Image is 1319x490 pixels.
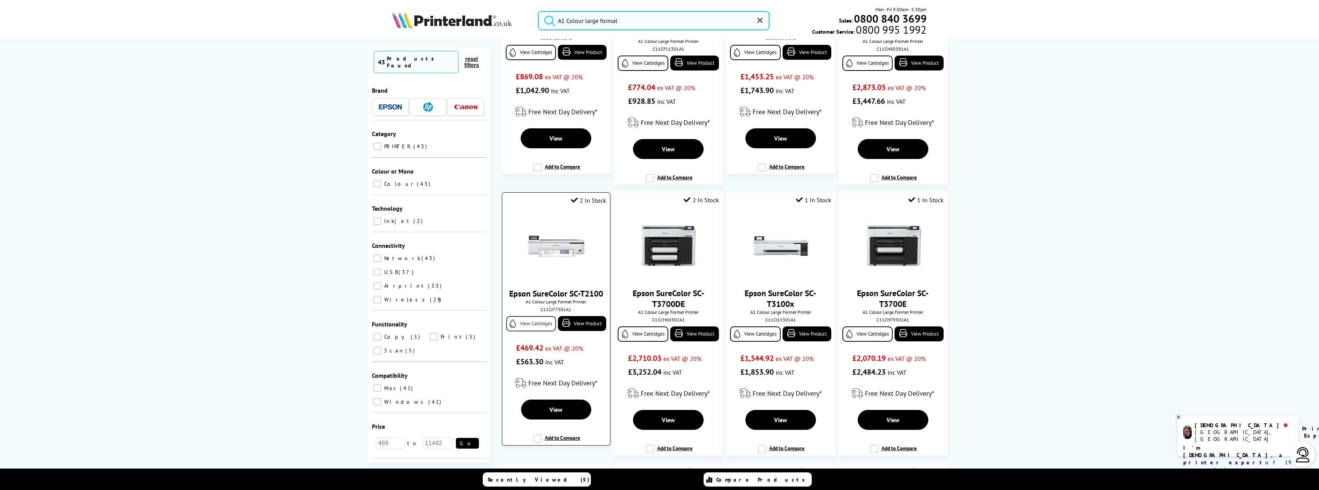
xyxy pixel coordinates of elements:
[646,445,692,459] label: Add to Compare
[842,309,943,315] span: A1 Colour Large Format Printer
[527,218,585,275] img: Epson-SC-T2100-Front-Facing-Small.jpg
[618,56,668,71] a: View Cartridges
[558,316,606,331] a: View Product
[865,389,934,398] span: Free Next Day Delivery*
[373,217,381,225] input: Inkjet 2
[549,406,562,413] span: View
[783,45,831,60] a: View Product
[753,107,822,116] span: Free Next Day Delivery*
[373,296,381,303] input: Wireless 28
[373,347,381,354] input: Scan 5
[413,143,429,150] span: 43
[844,46,941,52] div: C11CH80301A1
[842,112,943,133] div: modal_delivery
[516,72,543,82] span: £869.08
[509,288,603,299] a: Epson SureColor SC-T2100
[633,410,704,430] a: View
[870,174,917,188] label: Add to Compare
[776,369,794,376] span: inc VAT
[551,87,570,95] span: inc VAT
[641,118,710,127] span: Free Next Day Delivery*
[842,56,893,71] a: View Cartridges
[854,11,927,26] b: 0800 840 3699
[372,87,388,94] span: Brand
[373,384,381,392] input: Mac 41
[663,355,701,362] span: ex VAT @ 20%
[405,347,416,354] span: 5
[373,268,381,276] input: USB 37
[372,372,408,379] span: Compatibility
[628,82,655,92] span: £774.04
[875,6,927,13] span: Mon - Fri 9:00am - 5:30pm
[855,26,926,33] span: 0800 995 1992
[732,317,829,323] div: C11CJ15301A1
[730,309,831,315] span: A1 Colour Large Format Printer
[456,438,479,449] button: Go
[421,255,437,262] span: 43
[376,438,405,449] input: 469
[545,344,583,352] span: ex VAT @ 20%
[382,143,413,150] span: PRINTER
[516,357,543,367] span: £563.30
[842,38,943,44] span: A1 Colour Large Format Printer
[387,55,454,69] div: Products Found
[730,45,780,60] a: View Cartridges
[571,197,606,204] div: 2 In Stock
[373,282,381,290] input: Airprint 33
[888,84,926,92] span: ex VAT @ 20%
[628,353,661,363] span: £2,710.03
[508,306,604,312] div: C11CJ77301A1
[620,317,717,323] div: C11CH80302A1
[662,416,675,424] span: View
[423,102,433,112] img: HP
[864,217,922,275] img: Epson-SC-T3700E-Front-Small.jpg
[549,134,562,142] span: View
[745,410,816,430] a: View
[1183,444,1293,488] p: of 19 years! Leave me a message and I'll respond ASAP
[392,11,528,30] a: Printerland Logo
[852,353,886,363] span: £2,070.19
[758,445,804,459] label: Add to Compare
[758,163,804,178] label: Add to Compare
[887,98,906,105] span: inc VAT
[641,389,710,398] span: Free Next Day Delivery*
[521,128,591,148] a: View
[852,96,885,106] span: £3,447.66
[1295,447,1311,462] img: user-headset-light.svg
[373,180,381,188] input: Colour 43
[372,242,405,249] span: Connectivity
[852,367,886,377] span: £2,484.23
[392,11,512,28] img: Printerland Logo
[516,343,543,353] span: £469.42
[558,45,607,60] a: View Product
[740,353,774,363] span: £1,544.92
[506,45,556,60] a: View Cartridges
[516,85,549,95] span: £1,042.90
[382,385,399,392] span: Mac
[844,317,941,323] div: C11CH79301A1
[373,143,381,150] input: PRINTER 43
[382,255,421,262] span: Network
[372,167,414,175] span: Colour or Mono
[812,26,926,35] span: Customer Service:
[373,398,381,406] input: Windows 41
[382,269,398,275] span: USB
[886,145,900,153] span: View
[888,355,926,362] span: ex VAT @ 20%
[670,326,719,341] a: View Product
[488,476,590,483] span: Recently Viewed (5)
[740,367,774,377] span: £1,853.90
[618,112,719,133] div: modal_delivery
[428,282,443,289] span: 33
[378,58,385,66] span: 43
[483,472,591,487] a: Recently Viewed (5)
[646,174,692,188] label: Add to Compare
[684,196,719,204] div: 2 In Stock
[372,205,403,212] span: Technology
[858,410,928,430] a: View
[852,82,886,92] span: £2,873.05
[1195,422,1293,429] div: [DEMOGRAPHIC_DATA]
[372,130,396,138] span: Category
[618,383,719,404] div: modal_delivery
[628,367,661,377] span: £3,252.04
